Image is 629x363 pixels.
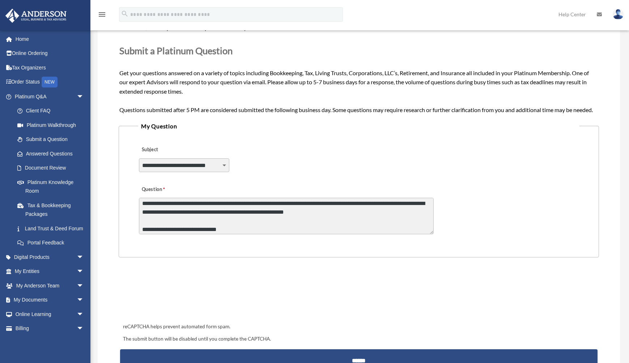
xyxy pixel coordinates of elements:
[77,321,91,336] span: arrow_drop_down
[5,321,95,336] a: Billingarrow_drop_down
[5,46,95,61] a: Online Ordering
[121,10,129,18] i: search
[77,250,91,265] span: arrow_drop_down
[5,264,95,279] a: My Entitiesarrow_drop_down
[77,89,91,104] span: arrow_drop_down
[10,146,95,161] a: Answered Questions
[77,278,91,293] span: arrow_drop_down
[3,9,69,23] img: Anderson Advisors Platinum Portal
[5,32,95,46] a: Home
[5,336,95,350] a: Events Calendar
[5,307,95,321] a: Online Learningarrow_drop_down
[5,89,95,104] a: Platinum Q&Aarrow_drop_down
[10,132,91,147] a: Submit a Question
[10,161,95,175] a: Document Review
[10,198,95,221] a: Tax & Bookkeeping Packages
[77,264,91,279] span: arrow_drop_down
[139,184,195,195] label: Question
[120,323,598,331] div: reCAPTCHA helps prevent automated form spam.
[10,104,95,118] a: Client FAQ
[10,175,95,198] a: Platinum Knowledge Room
[77,307,91,322] span: arrow_drop_down
[10,221,95,236] a: Land Trust & Deed Forum
[98,10,106,19] i: menu
[5,293,95,307] a: My Documentsarrow_drop_down
[139,145,208,155] label: Subject
[120,335,598,343] div: The submit button will be disabled until you complete the CAPTCHA.
[10,236,95,250] a: Portal Feedback
[138,121,579,131] legend: My Question
[42,77,58,87] div: NEW
[5,250,95,264] a: Digital Productsarrow_drop_down
[5,75,95,90] a: Order StatusNEW
[613,9,624,20] img: User Pic
[5,278,95,293] a: My Anderson Teamarrow_drop_down
[10,118,95,132] a: Platinum Walkthrough
[5,60,95,75] a: Tax Organizers
[119,4,599,113] span: Get your questions answered on a variety of topics including Bookkeeping, Tax, Living Trusts, Cor...
[121,280,231,308] iframe: reCAPTCHA
[119,45,233,56] span: Submit a Platinum Question
[77,293,91,308] span: arrow_drop_down
[98,13,106,19] a: menu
